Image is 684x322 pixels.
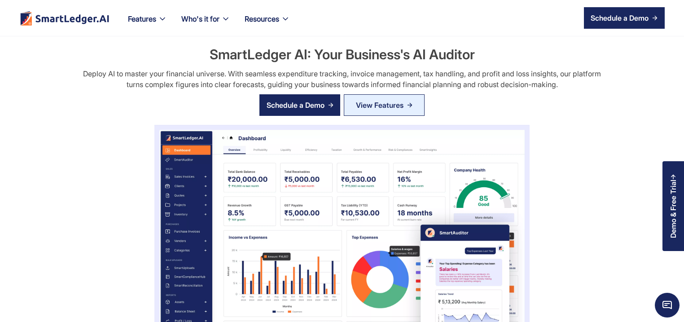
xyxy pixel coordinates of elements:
a: Schedule a Demo [584,7,665,29]
div: Who's it for [181,13,219,25]
img: arrow right icon [328,102,333,108]
div: Resources [237,13,297,36]
a: home [19,11,110,26]
img: footer logo [19,11,110,26]
div: View Features [356,98,403,112]
h2: SmartLedger AI: Your Business's AI Auditor [210,45,475,64]
div: Deploy AI to master your financial universe. With seamless expenditure tracking, invoice manageme... [76,68,607,90]
div: Demo & Free Trial [669,180,677,238]
span: Chat Widget [655,293,680,318]
div: Schedule a Demo [267,100,324,110]
a: View Features [344,94,425,116]
img: arrow right icon [652,15,658,21]
div: Features [121,13,174,36]
div: Resources [245,13,279,25]
img: Arrow Right Blue [407,102,412,108]
div: Schedule a Demo [591,13,649,23]
div: Who's it for [174,13,237,36]
div: Features [128,13,156,25]
a: Schedule a Demo [259,94,340,116]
